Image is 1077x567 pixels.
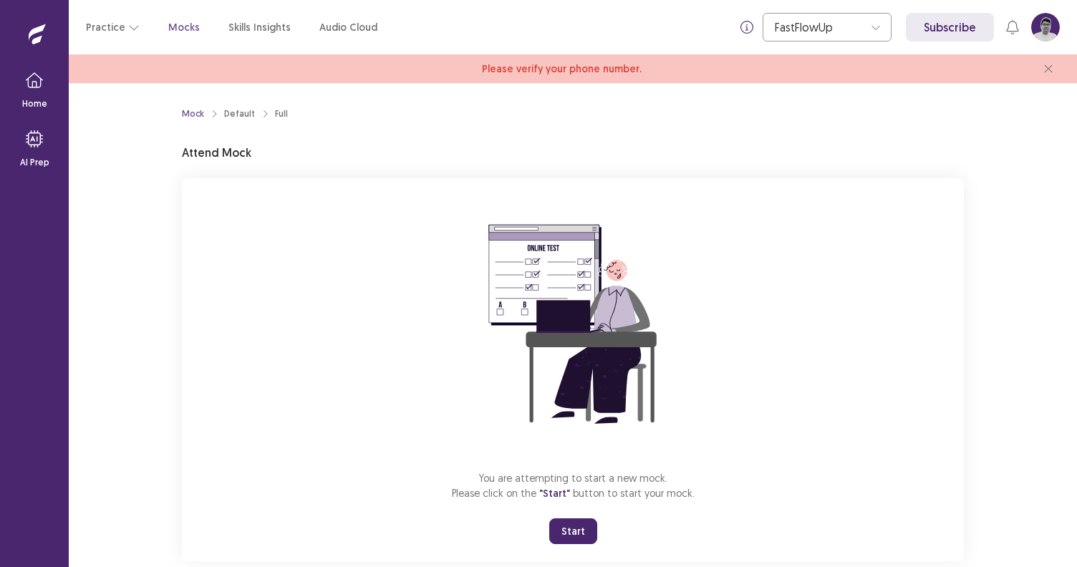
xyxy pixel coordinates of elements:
p: Attend Mock [182,144,251,161]
span: Please verify your phone number. [482,62,642,77]
p: Home [22,97,47,110]
a: Subscribe [906,13,994,42]
div: Full [275,107,288,120]
p: You are attempting to start a new mock. Please click on the button to start your mock. [452,470,695,501]
div: FastFlowUp [775,14,864,41]
button: User Profile Image [1031,13,1060,42]
button: info [734,14,760,40]
img: attend-mock [444,195,702,453]
a: Mock [182,107,204,120]
span: "Start" [539,487,570,500]
a: Skills Insights [228,20,291,35]
div: Default [224,107,255,120]
p: AI Prep [20,156,49,169]
a: Audio Cloud [319,20,377,35]
a: Mocks [168,20,200,35]
button: close [1037,57,1060,80]
button: Start [549,518,597,544]
nav: breadcrumb [182,107,288,120]
button: Practice [86,14,140,40]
